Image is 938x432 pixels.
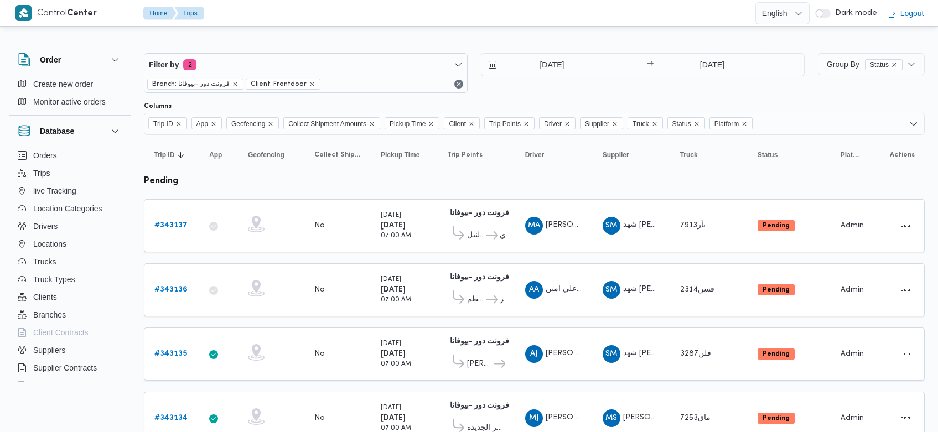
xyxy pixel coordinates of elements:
span: Trips [33,166,50,180]
span: [PERSON_NAME] [PERSON_NAME] [546,414,674,421]
span: شهد [PERSON_NAME] [PERSON_NAME] [623,350,768,357]
b: # 343136 [154,286,188,293]
button: Geofencing [243,146,299,164]
span: SM [605,217,617,235]
span: قسم قصر النيل [467,229,485,242]
button: Actions [896,281,914,299]
small: [DATE] [381,341,401,347]
span: Pending [758,220,795,231]
b: [DATE] [381,222,406,229]
span: Branches [33,308,66,321]
button: remove selected entity [891,61,898,68]
div: No [314,349,325,359]
div: Database [9,147,131,386]
div: No [314,221,325,231]
small: 07:00 AM [381,425,411,431]
button: Trip IDSorted in descending order [149,146,194,164]
div: Order [9,75,131,115]
span: Geofencing [248,150,284,159]
span: ماق7253 [680,414,711,421]
span: Admin [841,222,864,229]
b: pending [144,177,178,185]
b: فرونت دور -بيوفانا [450,338,509,345]
button: Trips [13,164,126,182]
span: Trip ID [148,117,187,129]
small: 07:00 AM [381,233,411,239]
span: Supplier [603,150,629,159]
div: Ahmad Jmal Muhammad Mahmood Aljiazaoi [525,345,543,363]
b: Pending [763,351,790,357]
span: Truck [680,150,698,159]
span: [PERSON_NAME] [467,357,493,371]
button: Branches [13,306,126,324]
button: Remove [452,77,465,91]
button: Actions [896,409,914,427]
button: Clients [13,288,126,306]
div: Shahad Mustfi Ahmad Abadah Abas Hamodah [603,281,620,299]
span: MS [605,409,617,427]
button: live Tracking [13,182,126,200]
span: AJ [530,345,537,363]
span: [PERSON_NAME] [623,414,686,421]
span: Admin [841,286,864,293]
div: Muhammad Slah Abadalltaif Alshrif [603,409,620,427]
img: X8yXhbKr1z7QwAAAABJRU5ErkJggg== [15,5,32,21]
b: # 343135 [154,350,187,357]
span: Client [449,118,466,130]
button: Open list of options [909,119,918,128]
button: Pickup Time [376,146,432,164]
span: Status [672,118,691,130]
span: Collect Shipment Amounts [288,118,366,130]
span: Platform [709,117,753,129]
span: Trucks [33,255,56,268]
button: remove selected entity [232,81,239,87]
a: #343136 [154,283,188,296]
h3: Order [40,53,61,66]
div: Mahmood Jmal Husaini Muhammad [525,409,543,427]
button: Drivers [13,217,126,235]
svg: Sorted in descending order [177,150,185,159]
button: Home [143,7,177,20]
span: Location Categories [33,202,102,215]
b: فرونت دور -بيوفانا [450,274,509,281]
button: Order [18,53,122,66]
span: Locations [33,237,66,251]
span: SM [605,281,617,299]
b: Pending [763,415,790,421]
a: #343135 [154,347,187,361]
span: Client [444,117,480,129]
b: Center [67,9,97,18]
span: قسن2314 [680,286,714,293]
label: Columns [144,102,172,111]
span: قسم المقطم [467,293,485,306]
span: Supplier [580,117,623,129]
button: Remove Truck from selection in this group [651,121,658,127]
a: #343134 [154,412,188,425]
span: Status [865,59,903,70]
button: Remove Driver from selection in this group [564,121,571,127]
span: شهد [PERSON_NAME] [PERSON_NAME] [623,285,768,293]
b: فرونت دور -بيوفانا [450,210,509,217]
span: Branch: فرونت دور -بيوفانا [152,79,230,89]
button: Database [18,124,122,138]
span: Geofencing [226,117,279,129]
button: Group ByStatusremove selected entity [818,53,925,75]
span: Filter by [149,58,179,71]
span: Driver [544,118,562,130]
button: Remove Pickup Time from selection in this group [428,121,434,127]
span: Collect Shipment Amounts [314,150,361,159]
span: Create new order [33,77,93,91]
button: Remove Trip Points from selection in this group [523,121,530,127]
div: Shahad Mustfi Ahmad Abadah Abas Hamodah [603,345,620,363]
span: Logout [900,7,924,20]
button: Filter by2 active filters [144,54,467,76]
b: [DATE] [381,350,406,357]
span: Monitor active orders [33,95,106,108]
button: App [205,146,232,164]
b: Pending [763,287,790,293]
b: فرونت دور -بيوفانا [450,402,509,409]
a: #343137 [154,219,188,232]
span: Client: Frontdoor [251,79,307,89]
small: 07:00 AM [381,361,411,367]
span: 2 active filters [183,59,196,70]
